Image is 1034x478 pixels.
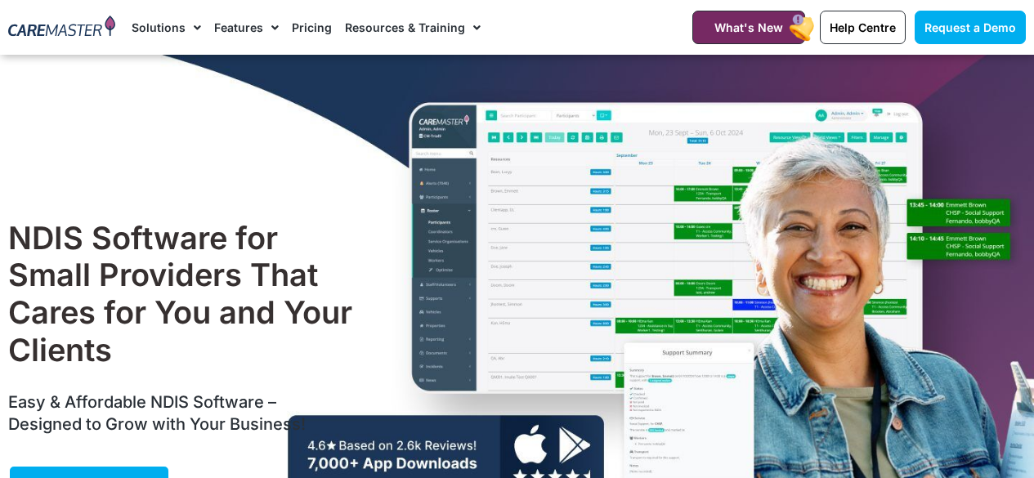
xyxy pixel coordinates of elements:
img: CareMaster Logo [8,16,115,39]
a: Request a Demo [915,11,1026,44]
span: Easy & Affordable NDIS Software – Designed to Grow with Your Business! [8,392,306,434]
h1: NDIS Software for Small Providers That Cares for You and Your Clients [8,220,354,369]
a: Help Centre [820,11,906,44]
span: What's New [714,20,783,34]
span: Request a Demo [924,20,1016,34]
span: Help Centre [830,20,896,34]
a: What's New [692,11,805,44]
